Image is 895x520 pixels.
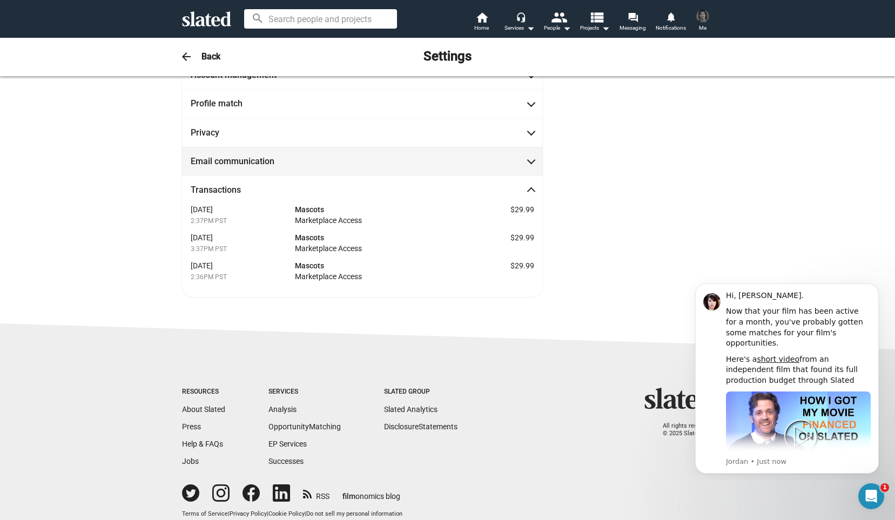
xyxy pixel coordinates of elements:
[295,243,459,254] div: Marketplace Access
[696,10,709,23] img: Gaston Valdez
[191,127,288,138] mat-panel-title: Privacy
[191,184,288,195] mat-panel-title: Transactions
[191,204,295,232] div: [DATE]
[501,11,539,35] button: Services
[550,9,566,25] mat-icon: people
[516,12,526,22] mat-icon: headset_mic
[182,147,543,175] mat-expansion-panel-header: Email communication
[588,9,604,25] mat-icon: view_list
[463,11,501,35] a: Home
[267,510,268,517] span: |
[182,440,223,448] a: Help & FAQs
[580,22,610,35] span: Projects
[191,156,288,167] mat-panel-title: Email communication
[474,22,489,35] span: Home
[614,11,652,35] a: Messaging
[295,261,324,270] a: Mascots
[182,422,201,431] a: Press
[628,12,638,22] mat-icon: forum
[268,388,341,396] div: Services
[384,405,438,414] a: Slated Analytics
[268,422,341,431] a: OpportunityMatching
[460,232,534,260] div: $29.99
[524,22,537,35] mat-icon: arrow_drop_down
[182,510,228,517] a: Terms of Service
[191,217,227,225] span: 2:37PM PST
[228,510,230,517] span: |
[544,22,571,35] div: People
[295,233,324,242] a: Mascots
[423,48,472,65] h2: Settings
[295,271,459,282] div: Marketplace Access
[665,11,676,22] mat-icon: notifications
[191,245,227,253] span: 3:37PM PST
[384,422,457,431] a: DisclosureStatements
[651,422,714,438] p: All rights reserved. © 2025 Slated, Inc.
[182,89,543,118] mat-expansion-panel-header: Profile match
[303,485,329,502] a: RSS
[244,9,397,29] input: Search people and projects
[268,457,304,465] a: Successes
[652,11,690,35] a: Notifications
[295,205,324,214] a: Mascots
[599,22,612,35] mat-icon: arrow_drop_down
[576,11,614,35] button: Projects
[191,260,295,288] div: [DATE]
[504,22,535,35] div: Services
[690,8,716,36] button: Gaston ValdezMe
[182,118,543,147] mat-expansion-panel-header: Privacy
[191,98,288,109] mat-panel-title: Profile match
[880,483,889,492] span: 1
[182,405,225,414] a: About Slated
[539,11,576,35] button: People
[191,232,295,260] div: [DATE]
[201,51,220,62] h3: Back
[342,492,355,501] span: film
[268,510,305,517] a: Cookie Policy
[342,483,400,502] a: filmonomics blog
[268,405,297,414] a: Analysis
[182,175,543,204] mat-expansion-panel-header: Transactions
[475,11,488,24] mat-icon: home
[180,50,193,63] mat-icon: arrow_back
[384,388,457,396] div: Slated Group
[295,215,459,226] div: Marketplace Access
[306,510,402,518] button: Do not sell my personal information
[460,204,534,232] div: $29.99
[679,274,895,480] iframe: Intercom notifications message
[230,510,267,517] a: Privacy Policy
[560,22,573,35] mat-icon: arrow_drop_down
[182,388,225,396] div: Resources
[699,22,706,35] span: Me
[858,483,884,509] iframe: Intercom live chat
[460,260,534,288] div: $29.99
[182,204,543,297] div: Transactions
[191,273,227,281] span: 2:36PM PST
[305,510,306,517] span: |
[656,22,686,35] span: Notifications
[268,440,307,448] a: EP Services
[182,457,199,465] a: Jobs
[620,22,646,35] span: Messaging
